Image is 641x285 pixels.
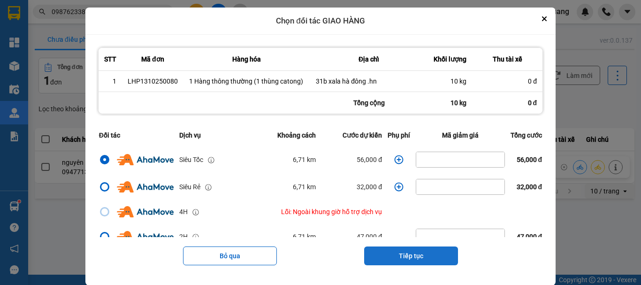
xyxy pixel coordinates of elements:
strong: PHIẾU GỬI HÀNG [98,28,174,38]
td: 56,000 đ [319,146,385,173]
th: Cước dự kiến [319,124,385,146]
td: 6,71 km [253,173,319,200]
th: Mã giảm giá [413,124,508,146]
div: Chọn đối tác GIAO HÀNG [85,8,556,35]
div: 0 đ [472,92,542,114]
img: Ahamove [117,154,174,165]
span: 47,000 đ [517,233,542,240]
strong: : [DOMAIN_NAME] [94,48,177,57]
div: Lỗi: Ngoài khung giờ hỗ trợ dịch vụ [256,207,382,217]
td: 47,000 đ [319,223,385,250]
img: Ahamove [117,231,174,242]
div: 31b xala hà đông .hn [316,77,422,86]
div: Thu tài xế [478,54,537,65]
div: Địa chỉ [316,54,422,65]
div: Hàng hóa [189,54,305,65]
div: Mã đơn [128,54,178,65]
button: Bỏ qua [183,246,277,265]
strong: CÔNG TY TNHH VĨNH QUANG [72,16,200,26]
div: 10 kg [433,77,466,86]
div: 1 Hàng thông thường (1 thùng catong) [189,77,305,86]
img: logo [10,15,54,59]
img: Ahamove [117,206,174,217]
div: LHP1310250080 [128,77,178,86]
div: 1 [104,77,116,86]
td: 6,71 km [253,146,319,173]
div: STT [104,54,116,65]
div: 4H [179,207,188,217]
th: Khoảng cách [253,124,319,146]
div: Tổng cộng [310,92,427,114]
button: Tiếp tục [364,246,458,265]
td: 32,000 đ [319,173,385,200]
td: 6,71 km [253,223,319,250]
th: Phụ phí [385,124,413,146]
img: Ahamove [117,181,174,193]
th: Tổng cước [508,124,545,146]
div: Siêu Tốc [179,154,203,165]
th: Đối tác [96,124,176,146]
div: 0 đ [478,77,537,86]
div: 10 kg [427,92,472,114]
button: Close [539,13,550,24]
th: Dịch vụ [176,124,253,146]
span: Website [94,50,116,57]
strong: Hotline : 0889 23 23 23 [106,39,167,46]
div: Khối lượng [433,54,466,65]
span: 56,000 đ [517,156,542,163]
div: 2H [179,231,188,242]
div: Siêu Rẻ [179,182,200,192]
span: 32,000 đ [517,183,542,191]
